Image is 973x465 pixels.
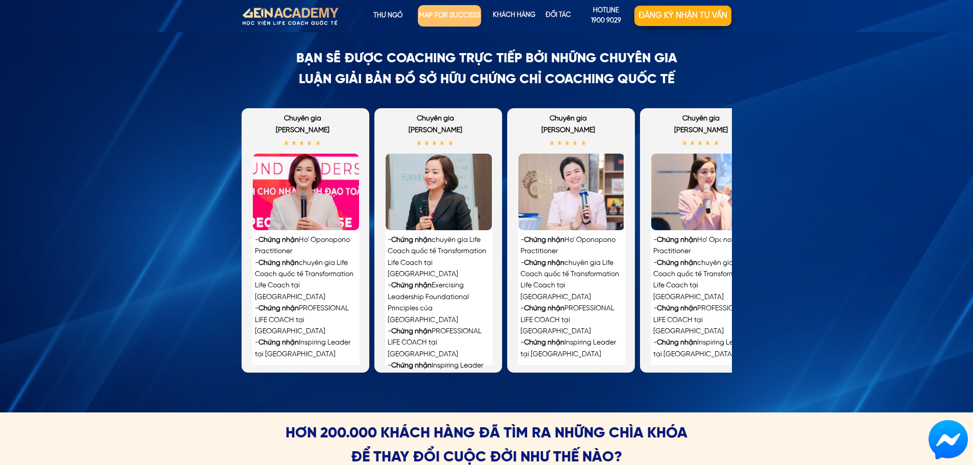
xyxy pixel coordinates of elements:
span: Chứng nhận [657,339,697,347]
p: Thư ngỏ [357,6,419,26]
span: Chứng nhận [657,305,697,312]
div: - Ho’ Oponopono Practitioner - chuyên gia Life Coach quốc tế Transformation Life Coach tại [GEOGR... [653,235,754,360]
div: - chuyên gia Life Coach quốc tế Transformation Life Coach tại [GEOGRAPHIC_DATA] - Exercising Lead... [388,235,489,383]
div: - Ho’ Oponopono Practitioner - chuyên gia Life Coach quốc tế Transformation Life Coach tại [GEOGR... [255,235,356,360]
h5: Chuyên gia [PERSON_NAME] [393,113,478,136]
p: KHÁCH HÀNG [489,6,539,26]
p: hotline 1900 9029 [578,6,635,27]
h2: BẠN SẼ ĐƯỢC COACHING TRỰC TIẾP BỞI những CHUYÊN GIA LUẬN GIẢI BẢN ĐỒ sở hữu chứng chỉ coaching qu... [290,48,683,91]
span: Chứng nhận [391,328,432,335]
span: Chứng nhận [391,282,432,289]
span: Chứng nhận [258,305,299,312]
span: Chứng nhận [524,339,564,347]
a: hotline1900 9029 [578,6,635,26]
span: Chứng nhận [391,236,432,244]
span: Chứng nhận [258,236,299,244]
span: Chứng nhận [657,236,697,244]
h5: Chuyên gia [PERSON_NAME] [526,113,610,136]
span: Chứng nhận [524,259,564,267]
p: Đối tác [535,6,582,26]
h5: Chuyên gia [PERSON_NAME] [260,113,345,136]
span: Chứng nhận [657,259,697,267]
h5: Chuyên gia [PERSON_NAME] [658,113,743,136]
p: Đăng ký nhận tư vấn [634,6,731,26]
span: Chứng nhận [524,236,564,244]
div: - Ho’ Oponopono Practitioner - chuyên gia Life Coach quốc tế Transformation Life Coach tại [GEOGR... [520,235,622,360]
span: Chứng nhận [391,362,432,370]
span: Chứng nhận [524,305,564,312]
span: Chứng nhận [258,259,299,267]
p: map for success [418,5,481,27]
span: Chứng nhận [258,339,299,347]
